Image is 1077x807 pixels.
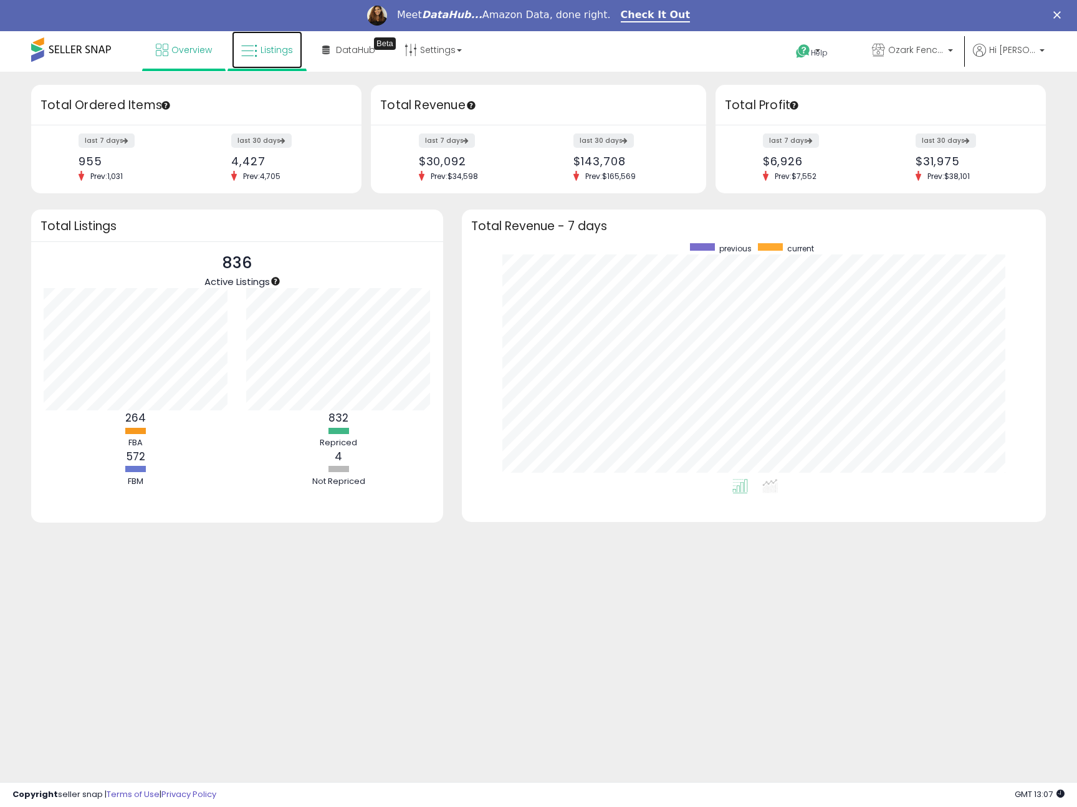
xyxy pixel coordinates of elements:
[419,133,475,148] label: last 7 days
[98,476,173,488] div: FBM
[146,31,221,69] a: Overview
[231,155,340,168] div: 4,427
[579,171,642,181] span: Prev: $165,569
[419,155,529,168] div: $30,092
[127,449,145,464] b: 572
[621,9,691,22] a: Check It Out
[270,276,281,287] div: Tooltip anchor
[573,133,634,148] label: last 30 days
[79,155,187,168] div: 955
[888,44,944,56] span: Ozark Fence & Supply
[424,171,484,181] span: Prev: $34,598
[786,34,852,72] a: Help
[237,171,287,181] span: Prev: 4,705
[301,476,376,488] div: Not Repriced
[98,437,173,449] div: FBA
[367,6,387,26] img: Profile image for Georgie
[79,133,135,148] label: last 7 days
[380,97,697,114] h3: Total Revenue
[204,275,270,288] span: Active Listings
[471,221,1036,231] h3: Total Revenue - 7 days
[336,44,375,56] span: DataHub
[41,97,352,114] h3: Total Ordered Items
[422,9,482,21] i: DataHub...
[328,410,348,425] b: 832
[301,437,376,449] div: Repriced
[763,155,871,168] div: $6,926
[374,37,396,50] div: Tooltip anchor
[795,44,811,59] i: Get Help
[719,243,752,254] span: previous
[573,155,684,168] div: $143,708
[787,243,814,254] span: current
[160,100,171,111] div: Tooltip anchor
[973,44,1045,72] a: Hi [PERSON_NAME]
[788,100,800,111] div: Tooltip anchor
[916,133,976,148] label: last 30 days
[466,100,477,111] div: Tooltip anchor
[725,97,1036,114] h3: Total Profit
[84,171,129,181] span: Prev: 1,031
[313,31,385,69] a: DataHub
[335,449,342,464] b: 4
[989,44,1036,56] span: Hi [PERSON_NAME]
[763,133,819,148] label: last 7 days
[261,44,293,56] span: Listings
[1053,11,1066,19] div: Close
[41,221,434,231] h3: Total Listings
[916,155,1024,168] div: $31,975
[397,9,611,21] div: Meet Amazon Data, done right.
[171,44,212,56] span: Overview
[125,410,146,425] b: 264
[811,47,828,58] span: Help
[395,31,471,69] a: Settings
[232,31,302,69] a: Listings
[768,171,823,181] span: Prev: $7,552
[231,133,292,148] label: last 30 days
[921,171,976,181] span: Prev: $38,101
[204,251,270,275] p: 836
[863,31,962,72] a: Ozark Fence & Supply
